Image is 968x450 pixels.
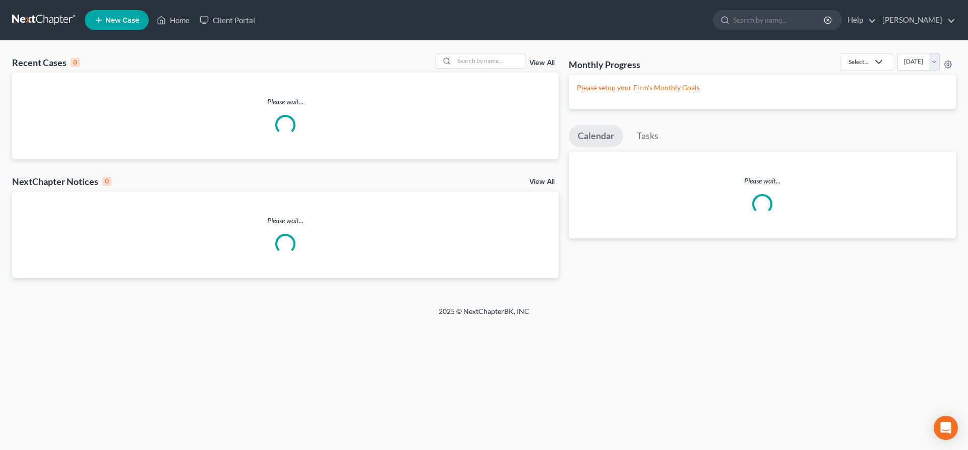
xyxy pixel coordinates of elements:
[195,11,260,29] a: Client Portal
[152,11,195,29] a: Home
[197,306,771,325] div: 2025 © NextChapterBK, INC
[569,176,956,186] p: Please wait...
[733,11,825,29] input: Search by name...
[12,56,80,69] div: Recent Cases
[12,175,111,187] div: NextChapter Notices
[849,57,869,66] div: Select...
[12,97,559,107] p: Please wait...
[454,53,525,68] input: Search by name...
[628,125,668,147] a: Tasks
[529,59,555,67] a: View All
[934,416,958,440] div: Open Intercom Messenger
[877,11,955,29] a: [PERSON_NAME]
[71,58,80,67] div: 0
[12,216,559,226] p: Please wait...
[105,17,139,24] span: New Case
[842,11,876,29] a: Help
[569,58,640,71] h3: Monthly Progress
[529,178,555,185] a: View All
[577,83,948,93] p: Please setup your Firm's Monthly Goals
[569,125,623,147] a: Calendar
[102,177,111,186] div: 0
